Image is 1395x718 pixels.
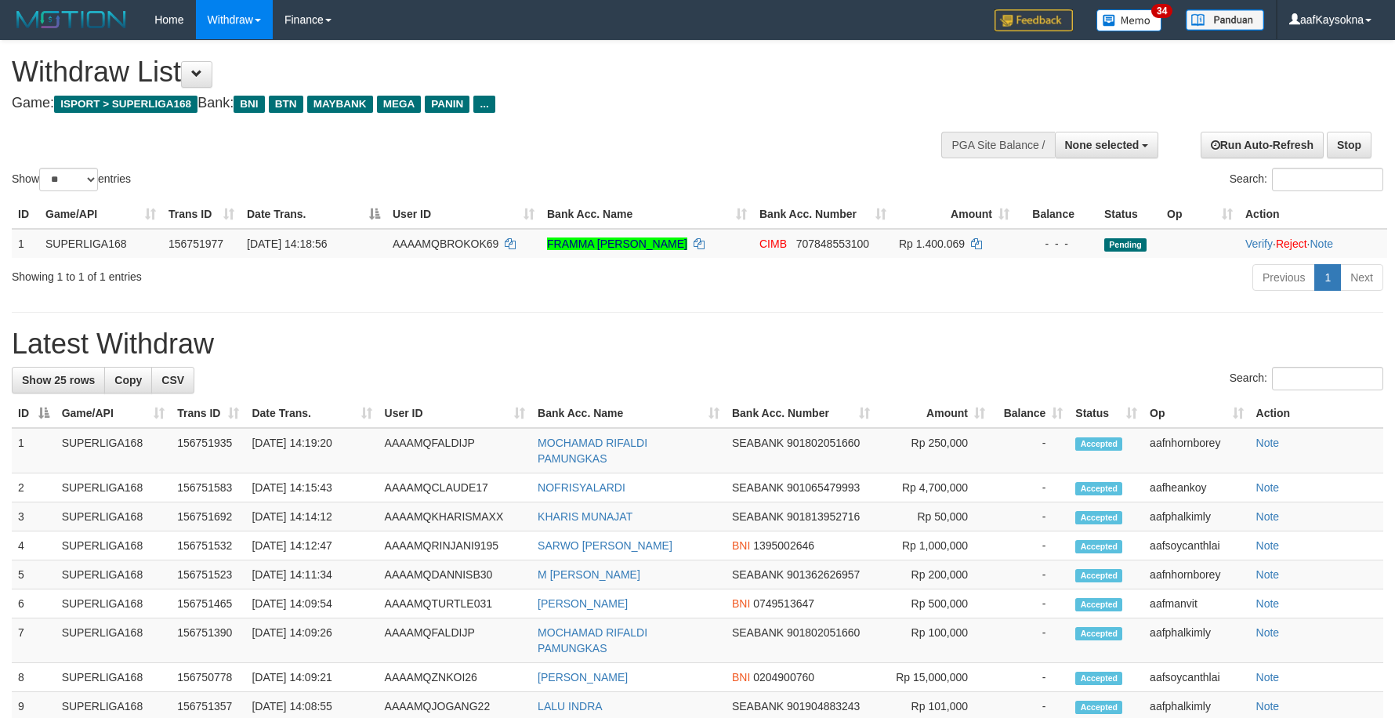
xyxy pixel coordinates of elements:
img: Button%20Memo.svg [1096,9,1162,31]
h1: Withdraw List [12,56,915,88]
td: - [991,618,1069,663]
th: Bank Acc. Name: activate to sort column ascending [531,399,726,428]
th: Bank Acc. Number: activate to sort column ascending [753,200,893,229]
th: Date Trans.: activate to sort column descending [241,200,386,229]
a: Previous [1252,264,1315,291]
label: Search: [1230,367,1383,390]
span: Accepted [1075,511,1122,524]
a: Reject [1276,238,1307,250]
td: 1 [12,428,56,473]
a: M [PERSON_NAME] [538,568,640,581]
span: CIMB [759,238,787,250]
a: Note [1256,437,1280,449]
span: Accepted [1075,482,1122,495]
td: SUPERLIGA168 [56,531,172,560]
span: MAYBANK [307,96,373,113]
th: Balance [1016,200,1098,229]
span: SEABANK [732,481,784,494]
th: Status: activate to sort column ascending [1069,399,1143,428]
a: Note [1256,568,1280,581]
a: Note [1256,597,1280,610]
td: [DATE] 14:09:54 [245,589,378,618]
th: Action [1250,399,1383,428]
span: Accepted [1075,627,1122,640]
span: BNI [732,671,750,684]
td: AAAAMQDANNISB30 [379,560,532,589]
span: None selected [1065,139,1140,151]
a: [PERSON_NAME] [538,671,628,684]
th: Trans ID: activate to sort column ascending [162,200,241,229]
a: Note [1256,481,1280,494]
td: 156751935 [171,428,245,473]
th: Amount: activate to sort column ascending [893,200,1016,229]
td: aafmanvit [1143,589,1249,618]
span: BTN [269,96,303,113]
span: MEGA [377,96,422,113]
span: SEABANK [732,510,784,523]
th: Op: activate to sort column ascending [1161,200,1239,229]
td: SUPERLIGA168 [56,428,172,473]
a: [PERSON_NAME] [538,597,628,610]
td: aafheankoy [1143,473,1249,502]
th: User ID: activate to sort column ascending [379,399,532,428]
td: SUPERLIGA168 [56,473,172,502]
td: aafnhornborey [1143,428,1249,473]
td: [DATE] 14:14:12 [245,502,378,531]
h4: Game: Bank: [12,96,915,111]
a: Verify [1245,238,1273,250]
td: SUPERLIGA168 [56,618,172,663]
span: Copy 901065479993 to clipboard [787,481,860,494]
span: 34 [1151,4,1172,18]
th: Bank Acc. Name: activate to sort column ascending [541,200,753,229]
th: Op: activate to sort column ascending [1143,399,1249,428]
td: [DATE] 14:12:47 [245,531,378,560]
td: 156751692 [171,502,245,531]
span: Rp 1.400.069 [899,238,965,250]
td: Rp 50,000 [876,502,991,531]
td: aafsoycanthlai [1143,663,1249,692]
span: Copy 901813952716 to clipboard [787,510,860,523]
a: MOCHAMAD RIFALDI PAMUNGKAS [538,437,647,465]
td: [DATE] 14:15:43 [245,473,378,502]
td: Rp 100,000 [876,618,991,663]
td: SUPERLIGA168 [56,589,172,618]
span: BNI [732,597,750,610]
th: Action [1239,200,1387,229]
td: 2 [12,473,56,502]
th: Bank Acc. Number: activate to sort column ascending [726,399,876,428]
td: aafnhornborey [1143,560,1249,589]
a: Note [1256,539,1280,552]
td: Rp 500,000 [876,589,991,618]
th: ID: activate to sort column descending [12,399,56,428]
span: Copy 901904883243 to clipboard [787,700,860,713]
th: Balance: activate to sort column ascending [991,399,1069,428]
td: 5 [12,560,56,589]
td: - [991,502,1069,531]
td: Rp 1,000,000 [876,531,991,560]
label: Search: [1230,168,1383,191]
td: [DATE] 14:11:34 [245,560,378,589]
td: SUPERLIGA168 [56,502,172,531]
td: 156751532 [171,531,245,560]
img: Feedback.jpg [995,9,1073,31]
td: AAAAMQFALDIJP [379,618,532,663]
th: Trans ID: activate to sort column ascending [171,399,245,428]
td: AAAAMQZNKOI26 [379,663,532,692]
a: CSV [151,367,194,393]
div: Showing 1 to 1 of 1 entries [12,263,570,285]
select: Showentries [39,168,98,191]
span: Show 25 rows [22,374,95,386]
td: - [991,663,1069,692]
td: SUPERLIGA168 [56,560,172,589]
span: Copy 707848553100 to clipboard [796,238,869,250]
td: 3 [12,502,56,531]
span: Copy 1395002646 to clipboard [753,539,814,552]
td: Rp 200,000 [876,560,991,589]
img: panduan.png [1186,9,1264,31]
div: PGA Site Balance / [941,132,1054,158]
td: aafsoycanthlai [1143,531,1249,560]
a: SARWO [PERSON_NAME] [538,539,672,552]
td: 156750778 [171,663,245,692]
a: Note [1256,510,1280,523]
span: ... [473,96,495,113]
